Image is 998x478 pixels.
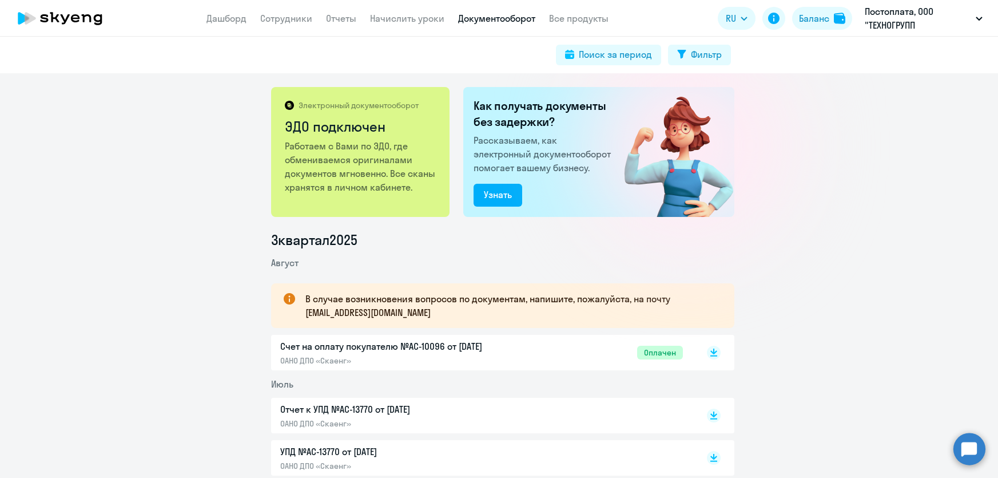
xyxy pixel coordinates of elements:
div: Поиск за период [579,48,652,61]
button: Фильтр [668,45,731,65]
div: Узнать [484,188,512,202]
a: Отчет к УПД №AC-13770 от [DATE]ОАНО ДПО «Скаенг» [280,402,683,429]
p: Электронный документооборот [299,100,419,110]
button: Узнать [474,184,522,207]
span: Август [271,257,299,268]
p: Отчет к УПД №AC-13770 от [DATE] [280,402,520,416]
p: Счет на оплату покупателю №AC-10096 от [DATE] [280,339,520,353]
img: balance [834,13,845,24]
a: Отчеты [326,13,356,24]
div: Баланс [799,11,829,25]
p: Рассказываем, как электронный документооборот помогает вашему бизнесу. [474,133,615,175]
button: Поиск за период [556,45,661,65]
p: УПД №AC-13770 от [DATE] [280,445,520,459]
a: Документооборот [458,13,535,24]
a: УПД №AC-13770 от [DATE]ОАНО ДПО «Скаенг» [280,445,683,471]
h2: ЭДО подключен [285,117,438,136]
li: 3 квартал 2025 [271,231,734,249]
p: Работаем с Вами по ЭДО, где обмениваемся оригиналами документов мгновенно. Все сканы хранятся в л... [285,139,438,194]
span: Оплачен [637,346,683,360]
a: Сотрудники [260,13,312,24]
img: connected [606,87,734,217]
p: ОАНО ДПО «Скаенг» [280,418,520,429]
a: Счет на оплату покупателю №AC-10096 от [DATE]ОАНО ДПО «Скаенг»Оплачен [280,339,683,366]
button: Постоплата, ООО "ТЕХНОГРУПП [GEOGRAPHIC_DATA]" [859,5,988,32]
a: Начислить уроки [370,13,444,24]
span: RU [726,11,736,25]
div: Фильтр [691,48,722,61]
h2: Как получать документы без задержки? [474,98,615,130]
a: Все продукты [549,13,609,24]
a: Дашборд [206,13,246,24]
p: ОАНО ДПО «Скаенг» [280,355,520,366]
p: В случае возникновения вопросов по документам, напишите, пожалуйста, на почту [EMAIL_ADDRESS][DOM... [305,292,714,319]
span: Июль [271,378,293,390]
p: Постоплата, ООО "ТЕХНОГРУПП [GEOGRAPHIC_DATA]" [865,5,971,32]
p: ОАНО ДПО «Скаенг» [280,461,520,471]
button: RU [718,7,756,30]
button: Балансbalance [792,7,852,30]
